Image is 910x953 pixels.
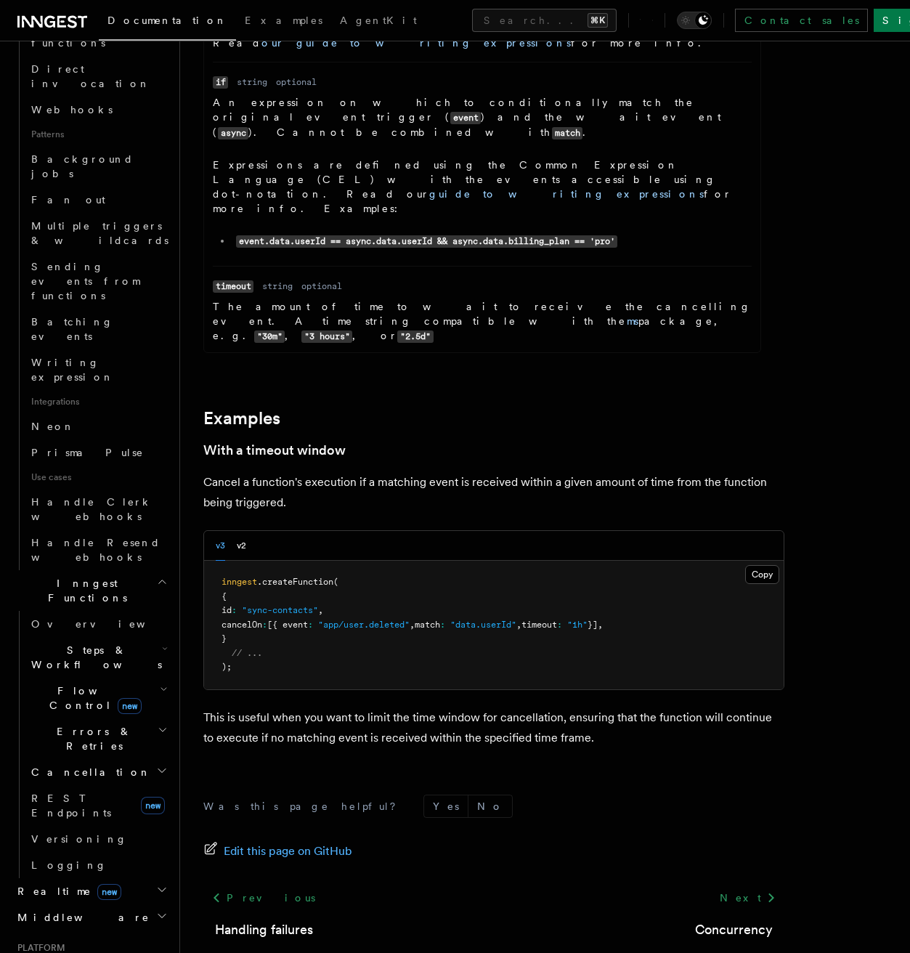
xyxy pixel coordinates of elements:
[276,76,317,88] dd: optional
[25,785,171,826] a: REST Endpointsnew
[31,63,150,89] span: Direct invocation
[31,357,114,383] span: Writing expression
[25,390,171,413] span: Integrations
[31,833,127,845] span: Versioning
[31,104,113,115] span: Webhooks
[12,904,171,930] button: Middleware
[31,496,153,522] span: Handle Clerk webhooks
[25,718,171,759] button: Errors & Retries
[99,4,236,41] a: Documentation
[224,841,352,861] span: Edit this page on GitHub
[216,531,225,561] button: v3
[218,127,248,139] code: async
[215,920,313,940] a: Handling failures
[468,795,512,817] button: No
[25,724,158,753] span: Errors & Retries
[242,605,318,615] span: "sync-contacts"
[25,187,171,213] a: Fan out
[557,620,562,630] span: :
[25,213,171,254] a: Multiple triggers & wildcards
[213,280,253,293] code: timeout
[222,662,232,672] span: );
[236,4,331,39] a: Examples
[588,13,608,28] kbd: ⌘K
[31,153,134,179] span: Background jobs
[12,611,171,878] div: Inngest Functions
[262,620,267,630] span: :
[118,698,142,714] span: new
[735,9,868,32] a: Contact sales
[25,254,171,309] a: Sending events from functions
[440,620,445,630] span: :
[237,531,246,561] button: v2
[245,15,322,26] span: Examples
[203,799,406,814] p: Was this page helpful?
[25,309,171,349] a: Batching events
[567,620,588,630] span: "1h"
[711,885,784,911] a: Next
[397,330,433,343] code: "2.5d"
[12,910,150,925] span: Middleware
[627,315,638,327] a: ms
[450,112,481,124] code: event
[25,684,160,713] span: Flow Control
[745,565,779,584] button: Copy
[31,618,181,630] span: Overview
[340,15,417,26] span: AgentKit
[588,620,598,630] span: }]
[552,127,582,139] code: match
[25,530,171,570] a: Handle Resend webhooks
[213,76,228,89] code: if
[222,620,262,630] span: cancelOn
[267,620,308,630] span: [{ event
[237,76,267,88] dd: string
[31,859,107,871] span: Logging
[424,795,468,817] button: Yes
[318,620,410,630] span: "app/user.deleted"
[213,299,752,344] p: The amount of time to wait to receive the cancelling event. A time string compatible with the pac...
[410,620,415,630] span: ,
[598,620,603,630] span: ,
[308,620,313,630] span: :
[31,421,75,432] span: Neon
[516,620,521,630] span: ,
[254,330,285,343] code: "30m"
[429,188,704,200] a: guide to writing expressions
[25,852,171,878] a: Logging
[31,537,161,563] span: Handle Resend webhooks
[25,637,171,678] button: Steps & Workflows
[25,123,171,146] span: Patterns
[333,577,338,587] span: (
[203,472,784,513] p: Cancel a function's execution if a matching event is received within a given amount of time from ...
[203,885,323,911] a: Previous
[25,765,151,779] span: Cancellation
[25,826,171,852] a: Versioning
[25,678,171,718] button: Flow Controlnew
[31,316,113,342] span: Batching events
[31,792,111,819] span: REST Endpoints
[12,878,171,904] button: Realtimenew
[213,95,752,140] p: An expression on which to conditionally match the original event trigger ( ) and the wait event (...
[261,37,571,49] a: our guide to writing expressions
[213,158,752,216] p: Expressions are defined using the Common Expression Language (CEL) with the events accessible usi...
[25,413,171,439] a: Neon
[331,4,426,39] a: AgentKit
[97,884,121,900] span: new
[31,220,168,246] span: Multiple triggers & wildcards
[107,15,227,26] span: Documentation
[203,707,784,748] p: This is useful when you want to limit the time window for cancellation, ensuring that the functio...
[203,440,346,461] a: With a timeout window
[232,605,237,615] span: :
[318,605,323,615] span: ,
[31,194,105,206] span: Fan out
[415,620,440,630] span: match
[472,9,617,32] button: Search...⌘K
[25,759,171,785] button: Cancellation
[521,620,557,630] span: timeout
[677,12,712,29] button: Toggle dark mode
[203,408,280,429] a: Examples
[450,620,516,630] span: "data.userId"
[222,591,227,601] span: {
[141,797,165,814] span: new
[25,439,171,466] a: Prisma Pulse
